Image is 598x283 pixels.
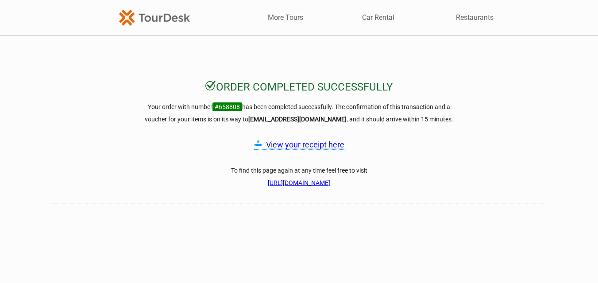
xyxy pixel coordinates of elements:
span: #658808 [212,102,242,111]
a: More Tours [268,13,303,23]
a: Car Rental [362,13,394,23]
a: View your receipt here [266,140,344,149]
a: [URL][DOMAIN_NAME] [268,179,330,186]
img: TourDesk-logo-td-orange-v1.png [119,10,190,25]
strong: [EMAIL_ADDRESS][DOMAIN_NAME] [248,116,347,123]
h3: To find this page again at any time feel free to visit [140,164,459,189]
h3: Your order with number has been completed successfully. The confirmation of this transaction and ... [140,101,459,125]
a: Restaurants [456,13,494,23]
